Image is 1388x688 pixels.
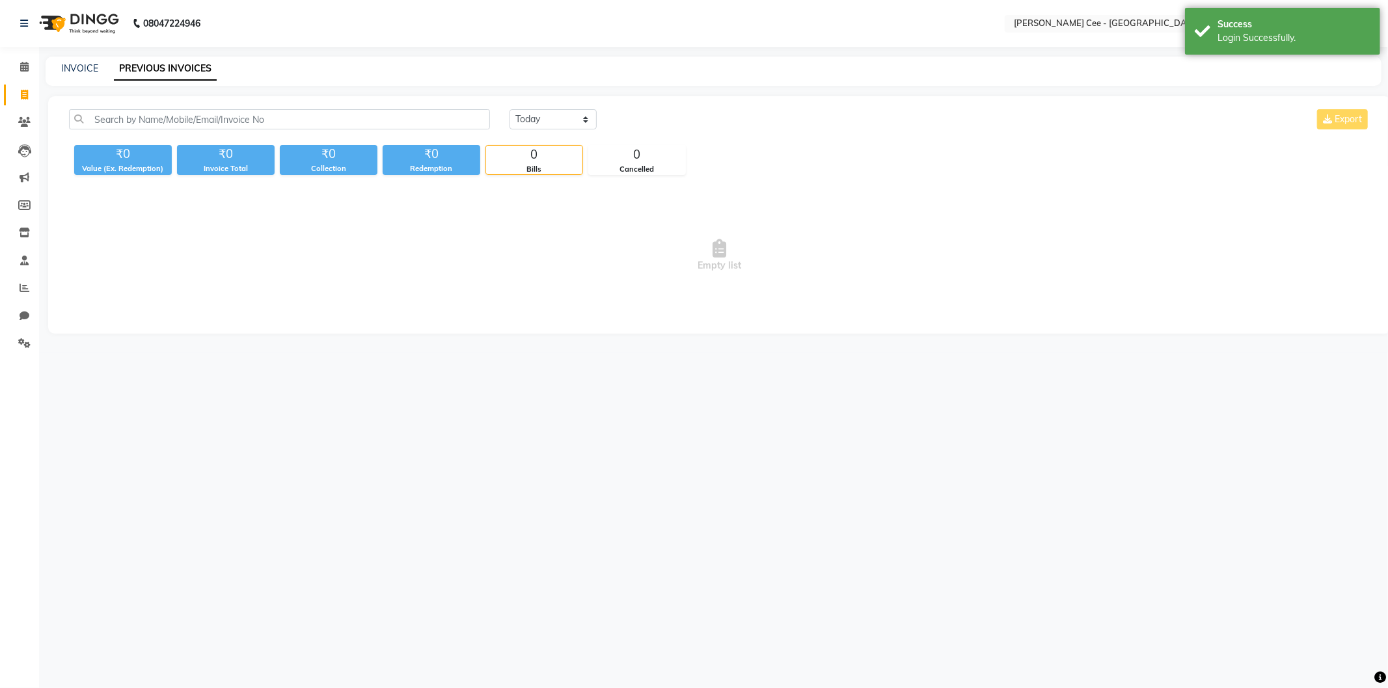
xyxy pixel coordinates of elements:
div: 0 [589,146,685,164]
div: ₹0 [383,145,480,163]
a: PREVIOUS INVOICES [114,57,217,81]
div: ₹0 [74,145,172,163]
div: ₹0 [280,145,377,163]
div: Cancelled [589,164,685,175]
div: Redemption [383,163,480,174]
div: Invoice Total [177,163,275,174]
div: Value (Ex. Redemption) [74,163,172,174]
a: INVOICE [61,62,98,74]
div: Collection [280,163,377,174]
div: Bills [486,164,582,175]
span: Empty list [69,191,1370,321]
input: Search by Name/Mobile/Email/Invoice No [69,109,490,129]
div: Success [1218,18,1370,31]
div: Login Successfully. [1218,31,1370,45]
div: ₹0 [177,145,275,163]
div: 0 [486,146,582,164]
b: 08047224946 [143,5,200,42]
img: logo [33,5,122,42]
